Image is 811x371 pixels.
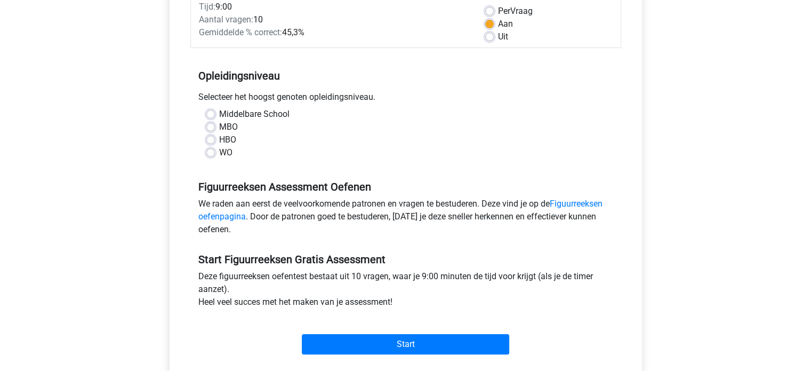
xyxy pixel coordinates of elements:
[191,1,477,13] div: 9:00
[219,108,290,121] label: Middelbare School
[190,198,621,240] div: We raden aan eerst de veelvoorkomende patronen en vragen te bestuderen. Deze vind je op de . Door...
[498,30,508,43] label: Uit
[498,18,513,30] label: Aan
[190,270,621,313] div: Deze figuurreeksen oefentest bestaat uit 10 vragen, waar je 9:00 minuten de tijd voor krijgt (als...
[302,334,509,354] input: Start
[198,253,613,266] h5: Start Figuurreeksen Gratis Assessment
[198,65,613,86] h5: Opleidingsniveau
[199,27,282,37] span: Gemiddelde % correct:
[199,2,215,12] span: Tijd:
[498,5,533,18] label: Vraag
[219,133,236,146] label: HBO
[190,91,621,108] div: Selecteer het hoogst genoten opleidingsniveau.
[498,6,510,16] span: Per
[219,121,238,133] label: MBO
[191,26,477,39] div: 45,3%
[191,13,477,26] div: 10
[219,146,232,159] label: WO
[198,180,613,193] h5: Figuurreeksen Assessment Oefenen
[199,14,253,25] span: Aantal vragen:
